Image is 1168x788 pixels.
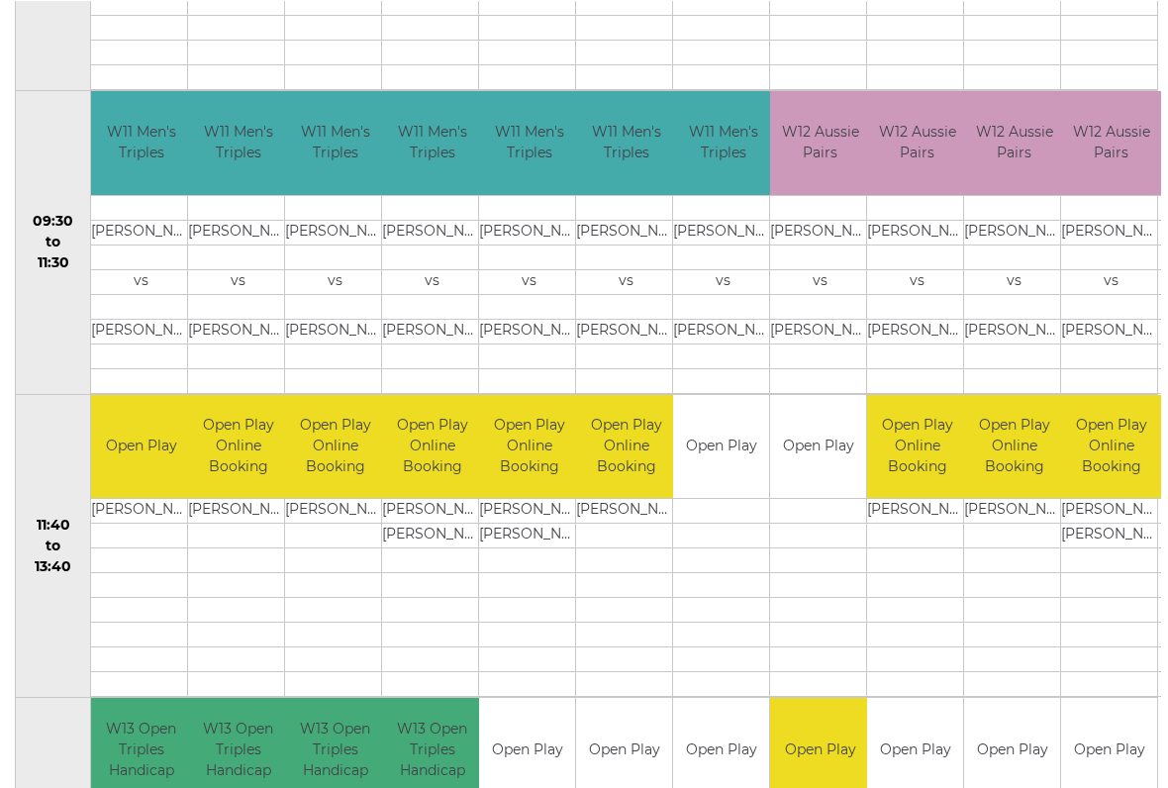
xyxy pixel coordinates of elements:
td: vs [382,268,482,293]
td: vs [770,268,870,293]
td: vs [673,268,773,293]
td: Open Play Online Booking [576,394,676,498]
td: [PERSON_NAME] [1061,523,1161,547]
td: Open Play Online Booking [188,394,288,498]
td: [PERSON_NAME] [1061,219,1161,244]
td: vs [964,268,1064,293]
td: [PERSON_NAME] [964,498,1064,523]
td: W12 Aussie Pairs [964,90,1064,194]
td: W12 Aussie Pairs [1061,90,1161,194]
td: [PERSON_NAME] [867,318,967,343]
td: W11 Men's Triples [382,90,482,194]
td: [PERSON_NAME] [770,318,870,343]
td: [PERSON_NAME] [867,498,967,523]
td: [PERSON_NAME] [479,498,579,523]
td: W11 Men's Triples [479,90,579,194]
td: [PERSON_NAME] [285,498,385,523]
td: [PERSON_NAME] [576,219,676,244]
td: [PERSON_NAME] [188,219,288,244]
td: Open Play Online Booking [382,394,482,498]
td: [PERSON_NAME] [673,318,773,343]
td: W11 Men's Triples [673,90,773,194]
td: [PERSON_NAME] [91,318,191,343]
td: [PERSON_NAME] [673,219,773,244]
td: W11 Men's Triples [576,90,676,194]
td: Open Play Online Booking [285,394,385,498]
td: [PERSON_NAME] [964,219,1064,244]
td: [PERSON_NAME] [576,498,676,523]
td: vs [1061,268,1161,293]
td: [PERSON_NAME] [188,318,288,343]
td: Open Play Online Booking [964,394,1064,498]
td: W11 Men's Triples [188,90,288,194]
td: vs [576,268,676,293]
td: vs [479,268,579,293]
td: vs [285,268,385,293]
td: 09:30 to 11:30 [16,90,91,394]
td: [PERSON_NAME] [285,318,385,343]
td: vs [91,268,191,293]
td: Open Play Online Booking [867,394,967,498]
td: [PERSON_NAME] [479,318,579,343]
td: vs [867,268,967,293]
td: [PERSON_NAME] [382,219,482,244]
td: [PERSON_NAME] [479,523,579,547]
td: [PERSON_NAME] [479,219,579,244]
td: [PERSON_NAME] [382,523,482,547]
td: [PERSON_NAME] [188,498,288,523]
td: [PERSON_NAME] [382,318,482,343]
td: W12 Aussie Pairs [770,90,870,194]
td: [PERSON_NAME] [867,219,967,244]
td: Open Play [673,394,769,498]
td: [PERSON_NAME] [1061,498,1161,523]
td: vs [188,268,288,293]
td: Open Play Online Booking [479,394,579,498]
td: W11 Men's Triples [91,90,191,194]
td: [PERSON_NAME] [285,219,385,244]
td: Open Play [770,394,866,498]
td: [PERSON_NAME] [1061,318,1161,343]
td: [PERSON_NAME] [576,318,676,343]
td: [PERSON_NAME] [91,498,191,523]
td: W12 Aussie Pairs [867,90,967,194]
td: [PERSON_NAME] [770,219,870,244]
td: 11:40 to 13:40 [16,393,91,697]
td: Open Play Online Booking [1061,394,1161,498]
td: W11 Men's Triples [285,90,385,194]
td: [PERSON_NAME] [964,318,1064,343]
td: [PERSON_NAME] [91,219,191,244]
td: Open Play [91,394,191,498]
td: [PERSON_NAME] [382,498,482,523]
